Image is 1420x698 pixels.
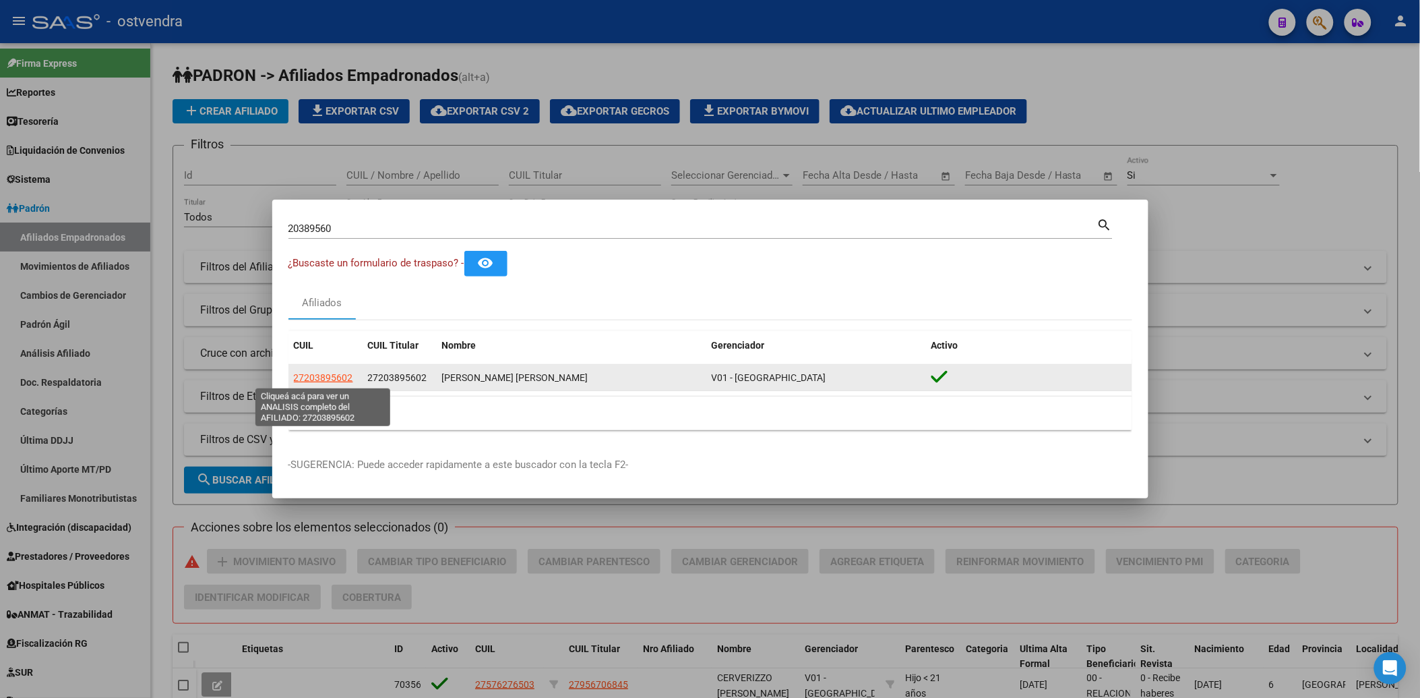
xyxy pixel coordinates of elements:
p: -SUGERENCIA: Puede acceder rapidamente a este buscador con la tecla F2- [288,457,1132,473]
span: CUIL [294,340,314,351]
mat-icon: remove_red_eye [478,255,494,271]
span: V01 - [GEOGRAPHIC_DATA] [712,372,826,383]
datatable-header-cell: CUIL [288,331,363,360]
span: Gerenciador [712,340,765,351]
datatable-header-cell: Gerenciador [706,331,926,360]
div: [PERSON_NAME] [PERSON_NAME] [442,370,701,386]
datatable-header-cell: Nombre [437,331,706,360]
span: 27203895602 [294,372,353,383]
div: 1 total [288,397,1132,430]
div: Afiliados [302,295,342,311]
span: 27203895602 [368,372,427,383]
span: CUIL Titular [368,340,419,351]
datatable-header-cell: Activo [926,331,1132,360]
span: ¿Buscaste un formulario de traspaso? - [288,257,464,269]
datatable-header-cell: CUIL Titular [363,331,437,360]
div: Open Intercom Messenger [1374,652,1407,685]
mat-icon: search [1097,216,1113,232]
span: Nombre [442,340,476,351]
span: Activo [931,340,958,351]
